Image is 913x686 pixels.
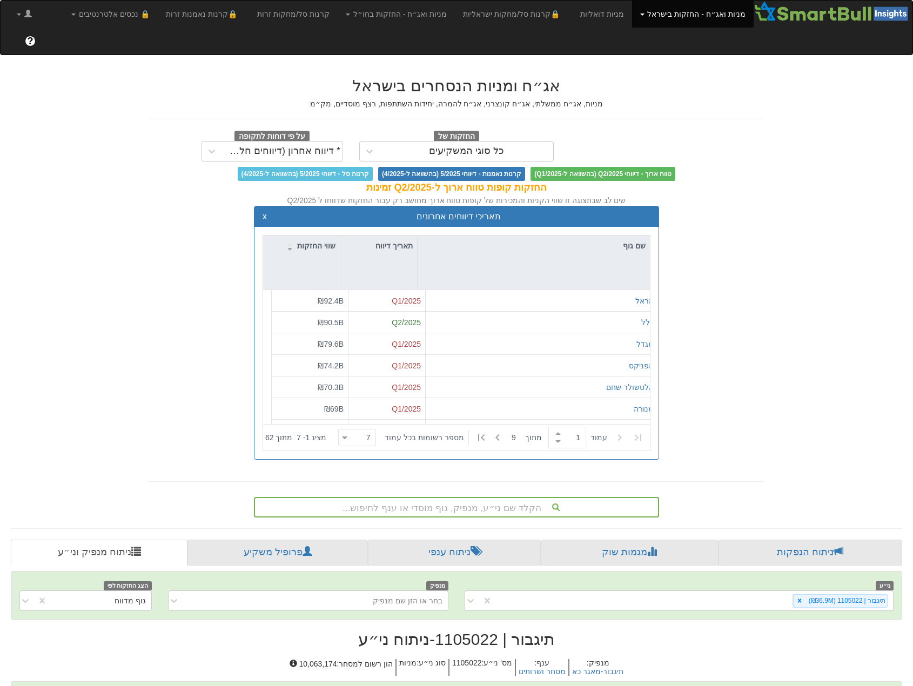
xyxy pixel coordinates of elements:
[572,668,624,676] button: תיגבור-מאגר כא
[265,426,326,449] div: ‏מציג 1 - 7 ‏ מתוך 62
[395,659,448,676] h5: סוג ני״ע : מניות
[238,167,373,181] span: קרנות סל - דיווחי 5/2025 (בהשוואה ל-4/2025)
[17,28,44,55] a: ?
[519,668,566,676] button: מסחר ושרותים
[515,659,568,676] h5: ענף :
[634,403,654,414] button: מנורה
[568,659,627,676] h5: מנפיק :
[572,1,632,28] a: מניות דואליות
[276,382,344,393] div: ₪70.3B
[149,77,764,95] h2: אג״ח ומניות הנסחרים בישראל
[11,630,902,648] h2: תיגבור | 1105022 - ניתוח ני״ע
[353,339,421,349] div: Q1/2025
[754,1,912,22] img: Smartbull
[429,146,504,157] div: כל סוגי המשקיעים
[636,339,654,349] button: מגדל
[334,426,648,449] div: ‏ מתוך
[876,581,894,590] span: ני״ע
[606,382,654,393] button: אלטשולר שחם
[149,100,764,108] h5: מניות, אג״ח ממשלתי, אג״ח קונצרני, אג״ח להמרה, יחידות השתתפות, רצף מוסדיים, מק״מ
[276,360,344,371] div: ₪74.2B
[353,403,421,414] div: Q1/2025
[287,659,396,676] h5: הון רשום למסחר : 10,063,174
[234,131,310,143] span: על פי דוחות לתקופה
[276,403,344,414] div: ₪69B
[115,595,146,606] div: גוף מדווח
[276,339,344,349] div: ₪79.6B
[590,432,607,443] span: ‏עמוד
[353,317,421,328] div: Q2/2025
[104,581,151,590] span: הצג החזקות לפי
[719,540,902,566] a: ניתוח הנפקות
[434,131,479,143] span: החזקות של
[255,498,658,516] div: הקלד שם ני״ע, מנפיק, גוף מוסדי או ענף לחיפוש...
[512,432,525,443] span: 9
[28,36,33,46] span: ?
[224,146,341,157] div: * דיווח אחרון (דיווחים חלקיים)
[418,236,650,256] div: שם גוף
[805,595,887,607] div: תיגבור | 1105022 (₪36.9M)
[635,295,654,306] button: הראל
[632,1,754,28] a: מניות ואג״ח - החזקות בישראל
[455,1,572,28] a: 🔒קרנות סל/מחקות ישראליות
[426,581,448,590] span: מנפיק
[531,167,675,181] span: טווח ארוך - דיווחי Q2/2025 (בהשוואה ל-Q1/2025)
[338,1,455,28] a: מניות ואג״ח - החזקות בחו״ל
[276,317,344,328] div: ₪90.5B
[149,181,764,195] div: החזקות קופות טווח ארוך ל-Q2/2025 זמינות
[353,360,421,371] div: Q1/2025
[417,212,501,221] span: תאריכי דיווחים אחרונים
[448,659,515,676] h5: מס' ני״ע : 1105022
[378,167,525,181] span: קרנות נאמנות - דיווחי 5/2025 (בהשוואה ל-4/2025)
[641,317,654,328] button: כלל
[63,1,158,28] a: 🔒 נכסים אלטרנטיבים
[353,382,421,393] div: Q1/2025
[249,1,338,28] a: קרנות סל/מחקות זרות
[541,540,718,566] a: מגמות שוק
[368,540,541,566] a: ניתוח ענפי
[263,212,267,221] button: x
[373,595,442,606] div: בחר או הזן שם מנפיק
[11,540,187,566] a: ניתוח מנפיק וני״ע
[385,432,464,443] span: ‏מספר רשומות בכל עמוד
[158,1,250,28] a: 🔒קרנות נאמנות זרות
[276,295,344,306] div: ₪92.4B
[187,540,367,566] a: פרופיל משקיע
[149,195,764,206] div: שים לב שבתצוגה זו שווי הקניות והמכירות של קופות טווח ארוך מחושב רק עבור החזקות שדווחו ל Q2/2025
[629,360,654,371] button: הפניקס
[340,236,417,256] div: תאריך דיווח
[353,295,421,306] div: Q1/2025
[263,236,340,256] div: שווי החזקות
